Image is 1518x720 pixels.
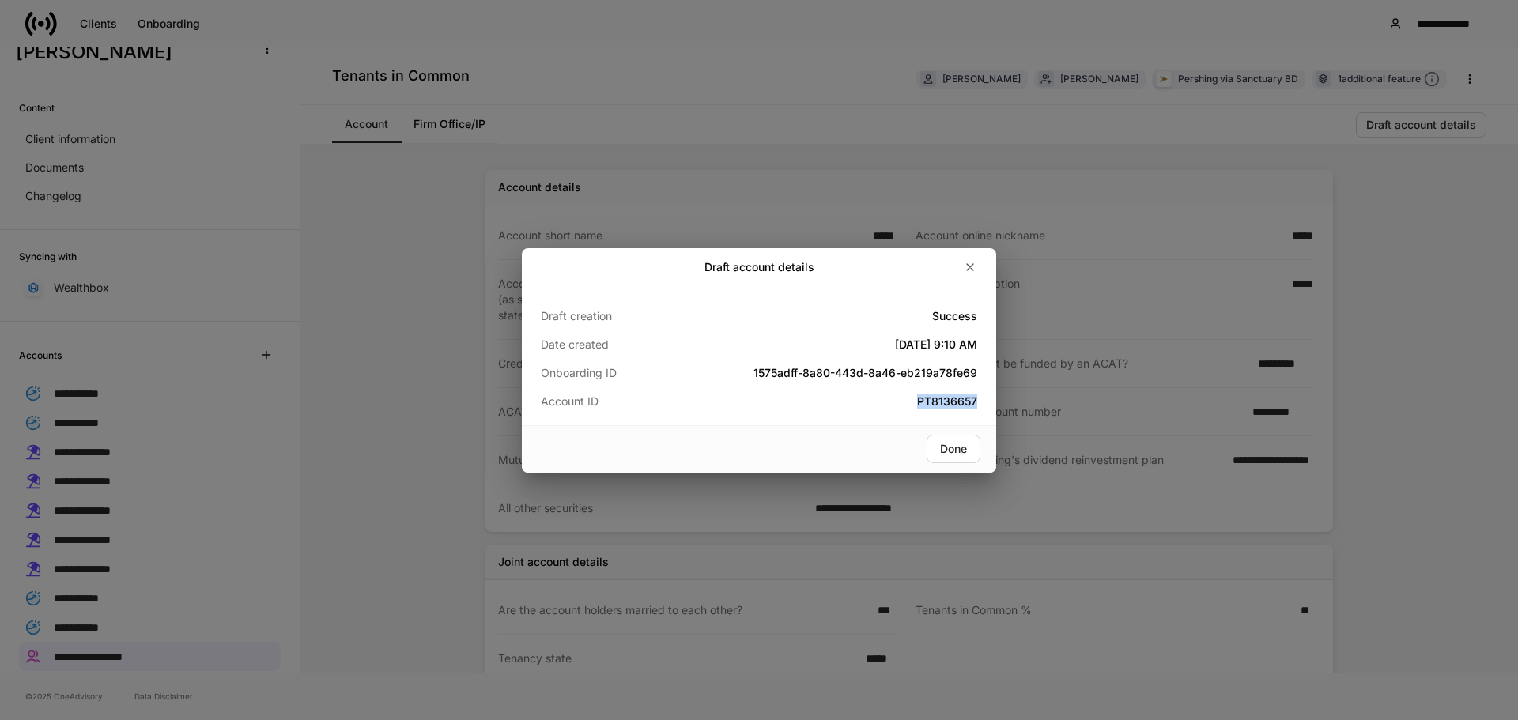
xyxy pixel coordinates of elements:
[541,365,686,381] p: Onboarding ID
[541,337,686,352] p: Date created
[686,394,977,409] h5: PT8136657
[927,435,980,463] button: Done
[686,308,977,324] h5: Success
[940,443,967,454] div: Done
[686,337,977,352] h5: [DATE] 9:10 AM
[541,308,686,324] p: Draft creation
[541,394,686,409] p: Account ID
[704,259,814,275] h2: Draft account details
[686,365,977,381] h5: 1575adff-8a80-443d-8a46-eb219a78fe69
